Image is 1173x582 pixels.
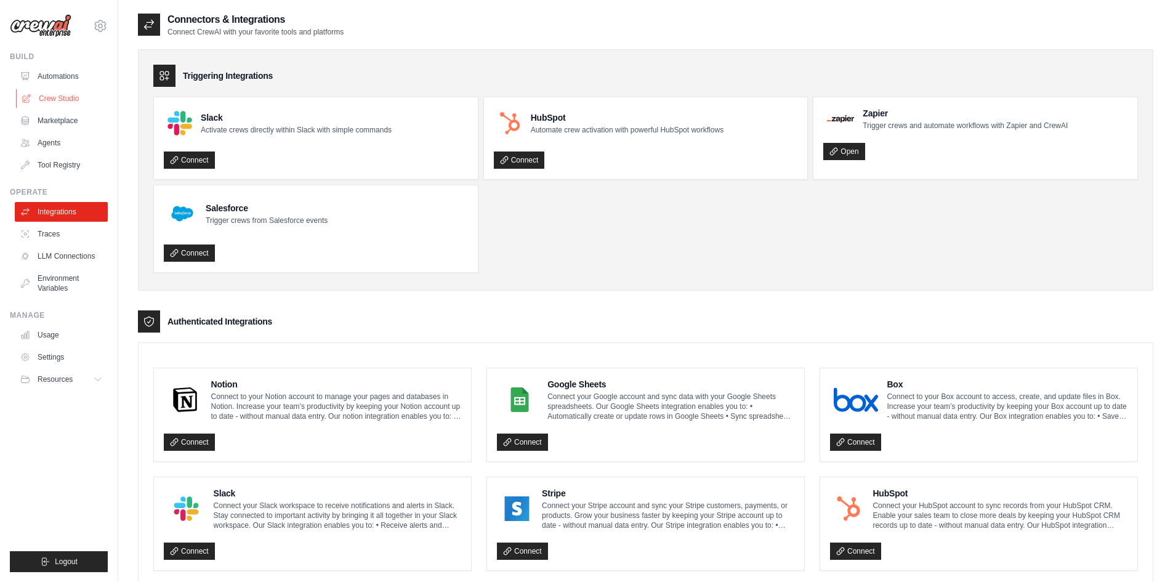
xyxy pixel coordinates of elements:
a: LLM Connections [15,246,108,266]
img: Box Logo [834,387,878,412]
a: Connect [830,543,881,560]
h3: Authenticated Integrations [167,315,272,328]
img: Zapier Logo [827,115,854,123]
img: Salesforce Logo [167,199,197,228]
a: Settings [15,347,108,367]
a: Tool Registry [15,155,108,175]
p: Connect your Slack workspace to receive notifications and alerts in Slack. Stay connected to impo... [214,501,461,530]
img: Logo [10,14,71,38]
a: Connect [164,543,215,560]
a: Connect [497,434,548,451]
img: HubSpot Logo [498,111,522,135]
h4: Stripe [542,487,794,499]
p: Trigger crews from Salesforce events [206,216,328,225]
a: Connect [830,434,881,451]
a: Connect [164,245,215,262]
p: Connect to your Box account to access, create, and update files in Box. Increase your team’s prod... [887,392,1127,421]
img: Slack Logo [167,496,205,521]
h2: Connectors & Integrations [167,12,344,27]
img: HubSpot Logo [834,496,864,521]
p: Activate crews directly within Slack with simple commands [201,125,392,135]
h4: Google Sheets [547,378,794,390]
h4: Box [887,378,1127,390]
img: Slack Logo [167,111,192,135]
span: Resources [38,374,73,384]
h4: Salesforce [206,202,328,214]
div: Operate [10,187,108,197]
h4: Slack [201,111,392,124]
a: Traces [15,224,108,244]
h4: Zapier [863,107,1068,119]
h4: HubSpot [873,487,1127,499]
div: Manage [10,310,108,320]
p: Connect to your Notion account to manage your pages and databases in Notion. Increase your team’s... [211,392,462,421]
p: Automate crew activation with powerful HubSpot workflows [531,125,724,135]
a: Connect [164,434,215,451]
a: Marketplace [15,111,108,131]
img: Google Sheets Logo [501,387,539,412]
a: Open [823,143,865,160]
p: Connect your HubSpot account to sync records from your HubSpot CRM. Enable your sales team to clo... [873,501,1127,530]
h3: Triggering Integrations [183,70,273,82]
h4: Slack [214,487,461,499]
a: Environment Variables [15,269,108,298]
p: Connect your Google account and sync data with your Google Sheets spreadsheets. Our Google Sheets... [547,392,794,421]
a: Connect [494,152,545,169]
div: Build [10,52,108,62]
button: Logout [10,551,108,572]
a: Connect [497,543,548,560]
h4: HubSpot [531,111,724,124]
span: Logout [55,557,78,567]
a: Integrations [15,202,108,222]
p: Connect your Stripe account and sync your Stripe customers, payments, or products. Grow your busi... [542,501,794,530]
a: Crew Studio [16,89,109,108]
p: Trigger crews and automate workflows with Zapier and CrewAI [863,121,1068,131]
img: Notion Logo [167,387,203,412]
button: Resources [15,370,108,389]
a: Agents [15,133,108,153]
img: Stripe Logo [501,496,533,521]
a: Automations [15,67,108,86]
a: Connect [164,152,215,169]
a: Usage [15,325,108,345]
h4: Notion [211,378,462,390]
p: Connect CrewAI with your favorite tools and platforms [167,27,344,37]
